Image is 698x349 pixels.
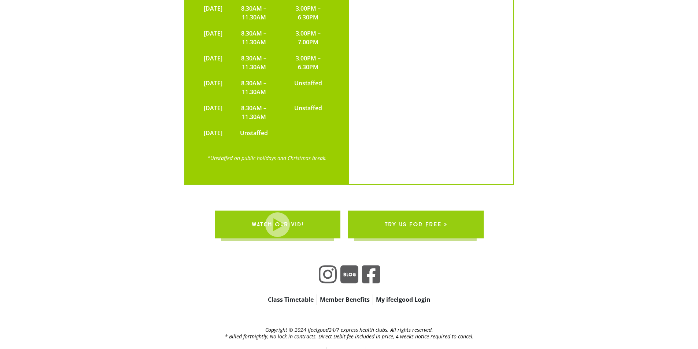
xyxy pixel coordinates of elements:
[200,100,226,125] td: [DATE]
[282,50,334,75] td: 3.00PM – 6.30PM
[282,0,334,25] td: 3.00PM – 6.30PM
[265,294,317,305] a: Class Timetable
[200,50,226,75] td: [DATE]
[226,50,282,75] td: 8.30AM – 11.30AM
[200,125,226,141] td: [DATE]
[226,125,282,141] td: Unstaffed
[282,25,334,50] td: 3.00PM – 7.00PM
[317,294,373,305] a: Member Benefits
[200,25,226,50] td: [DATE]
[225,294,474,305] nav: apbct__label_id__gravity_form
[200,75,226,100] td: [DATE]
[384,214,447,235] span: try us for free >
[226,0,282,25] td: 8.30AM – 11.30AM
[207,155,327,161] a: *Unstaffed on public holidays and Christmas break.
[200,0,226,25] td: [DATE]
[226,25,282,50] td: 8.30AM – 11.30AM
[282,75,334,100] td: Unstaffed
[115,327,584,340] h2: Copyright © 2024 ifeelgood24/7 express health clubs. All rights reserved. * Billed fortnightly, N...
[251,214,303,235] span: WATCH OUR VID!
[226,75,282,100] td: 8.30AM – 11.30AM
[373,294,433,305] a: My ifeelgood Login
[226,100,282,125] td: 8.30AM – 11.30AM
[215,211,340,238] a: WATCH OUR VID!
[282,100,334,125] td: Unstaffed
[347,211,483,238] a: try us for free >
